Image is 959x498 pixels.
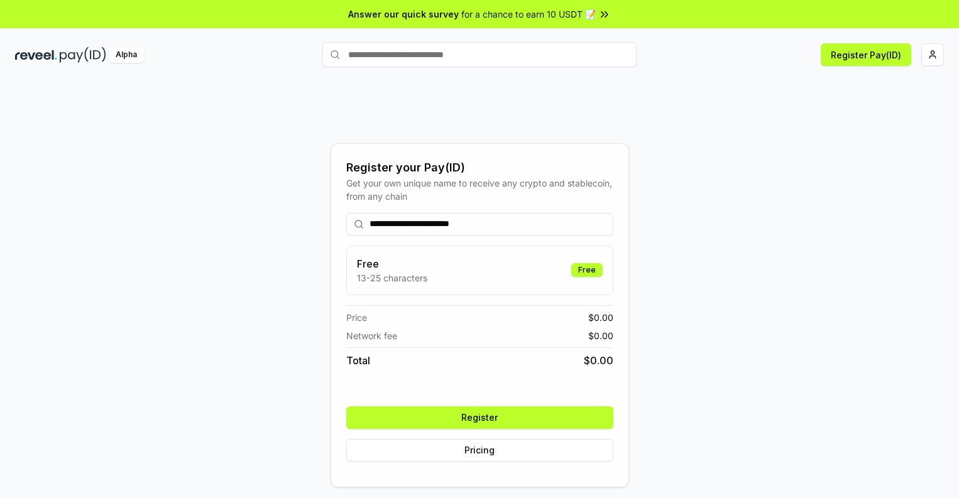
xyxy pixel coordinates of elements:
[588,311,613,324] span: $ 0.00
[571,263,603,277] div: Free
[348,8,459,21] span: Answer our quick survey
[15,47,57,63] img: reveel_dark
[821,43,911,66] button: Register Pay(ID)
[109,47,144,63] div: Alpha
[584,353,613,368] span: $ 0.00
[346,176,613,203] div: Get your own unique name to receive any crypto and stablecoin, from any chain
[346,439,613,462] button: Pricing
[346,159,613,176] div: Register your Pay(ID)
[357,256,427,271] h3: Free
[346,329,397,342] span: Network fee
[357,271,427,284] p: 13-25 characters
[346,406,613,429] button: Register
[461,8,596,21] span: for a chance to earn 10 USDT 📝
[346,311,367,324] span: Price
[346,353,370,368] span: Total
[60,47,106,63] img: pay_id
[588,329,613,342] span: $ 0.00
